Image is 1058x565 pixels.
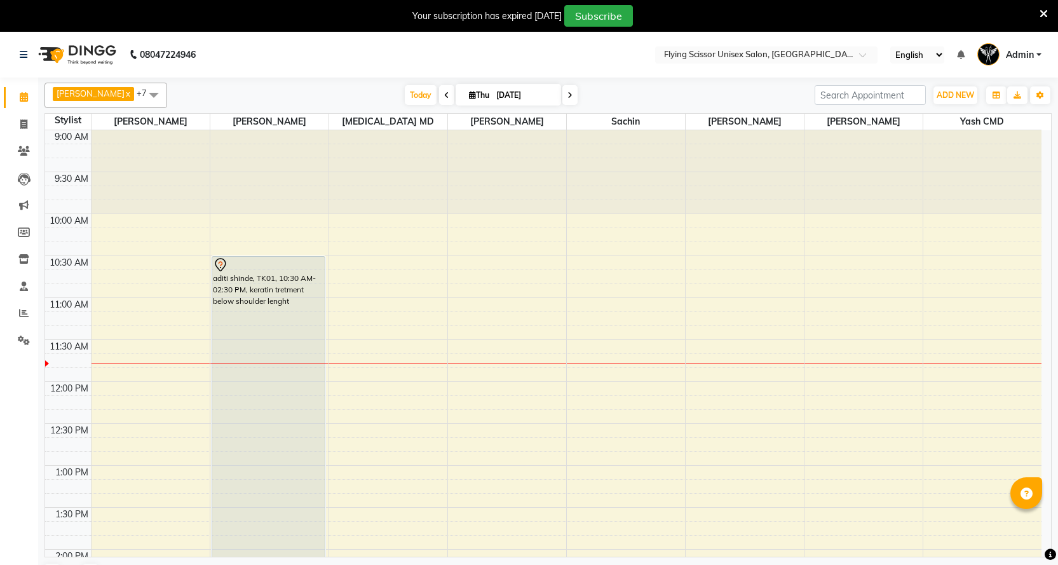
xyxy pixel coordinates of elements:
input: Search Appointment [815,85,926,105]
div: 11:00 AM [47,298,91,311]
div: 9:30 AM [52,172,91,186]
div: 2:00 PM [53,550,91,563]
button: Subscribe [564,5,633,27]
span: Today [405,85,437,105]
span: [PERSON_NAME] [57,88,125,99]
span: [PERSON_NAME] [804,114,923,130]
span: [MEDICAL_DATA] MD [329,114,447,130]
iframe: chat widget [1005,514,1045,552]
input: 2025-09-04 [492,86,556,105]
div: 12:00 PM [48,382,91,395]
img: Admin [977,43,1000,65]
div: 11:30 AM [47,340,91,353]
span: Yash CMD [923,114,1042,130]
div: 1:30 PM [53,508,91,521]
span: [PERSON_NAME] [210,114,329,130]
span: [PERSON_NAME] [92,114,210,130]
img: logo [32,37,119,72]
b: 08047224946 [140,37,196,72]
div: 10:30 AM [47,256,91,269]
span: [PERSON_NAME] [448,114,566,130]
span: [PERSON_NAME] [686,114,804,130]
a: x [125,88,130,99]
div: Your subscription has expired [DATE] [412,10,562,23]
div: 9:00 AM [52,130,91,144]
div: 12:30 PM [48,424,91,437]
span: +7 [137,88,156,98]
span: Thu [466,90,492,100]
span: Admin [1006,48,1034,62]
button: ADD NEW [933,86,977,104]
span: ADD NEW [937,90,974,100]
span: sachin [567,114,685,130]
div: Stylist [45,114,91,127]
div: 1:00 PM [53,466,91,479]
div: 10:00 AM [47,214,91,228]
